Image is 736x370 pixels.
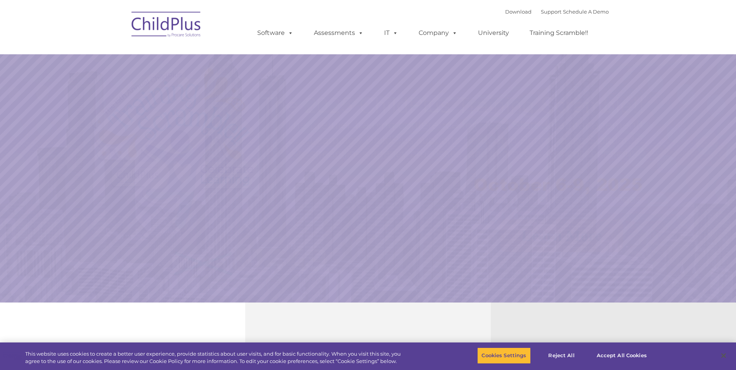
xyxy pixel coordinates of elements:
a: Training Scramble!! [522,25,596,41]
a: Company [411,25,465,41]
button: Accept All Cookies [592,348,651,364]
img: ChildPlus by Procare Solutions [128,6,205,45]
a: Software [249,25,301,41]
a: Download [505,9,532,15]
a: University [470,25,517,41]
button: Reject All [537,348,586,364]
a: Learn More [500,220,623,252]
a: Assessments [306,25,371,41]
button: Cookies Settings [477,348,530,364]
font: | [505,9,609,15]
button: Close [715,347,732,364]
a: Schedule A Demo [563,9,609,15]
a: Support [541,9,561,15]
div: This website uses cookies to create a better user experience, provide statistics about user visit... [25,350,405,365]
a: IT [376,25,406,41]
